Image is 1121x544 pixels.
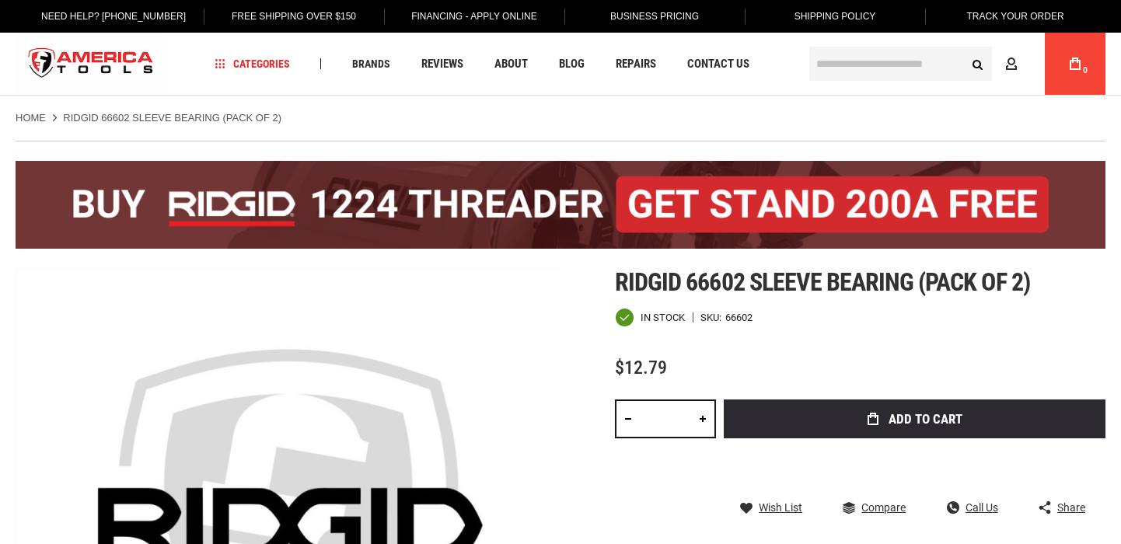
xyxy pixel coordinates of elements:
a: Contact Us [680,54,756,75]
strong: RIDGID 66602 SLEEVE BEARING (PACK OF 2) [63,112,281,124]
a: Reviews [414,54,470,75]
span: Contact Us [687,58,749,70]
a: Home [16,111,46,125]
button: Add to Cart [724,399,1105,438]
a: 0 [1060,33,1090,95]
img: BOGO: Buy the RIDGID® 1224 Threader (26092), get the 92467 200A Stand FREE! [16,161,1105,249]
span: Reviews [421,58,463,70]
div: 66602 [725,312,753,323]
button: Search [962,49,992,78]
div: Availability [615,308,685,327]
a: Repairs [609,54,663,75]
a: store logo [16,35,166,93]
span: In stock [641,312,685,323]
span: Categories [215,58,290,69]
span: Compare [861,502,906,513]
a: Compare [843,500,906,514]
img: America Tools [16,35,166,93]
span: About [494,58,528,70]
span: Wish List [759,502,802,513]
span: Ridgid 66602 sleeve bearing (pack of 2) [615,267,1030,297]
span: Shipping Policy [794,11,876,22]
a: Brands [345,54,397,75]
span: Blog [559,58,585,70]
a: Wish List [740,500,802,514]
span: Share [1057,502,1085,513]
a: About [487,54,535,75]
span: 0 [1083,66,1088,75]
a: Categories [208,54,297,75]
iframe: Secure express checkout frame [721,443,1109,519]
span: Call Us [966,502,998,513]
span: Add to Cart [889,413,962,426]
a: Call Us [947,500,998,514]
span: Brands [352,58,390,69]
span: Repairs [616,58,656,70]
a: Blog [552,54,592,75]
strong: SKU [700,312,725,323]
span: $12.79 [615,357,667,378]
